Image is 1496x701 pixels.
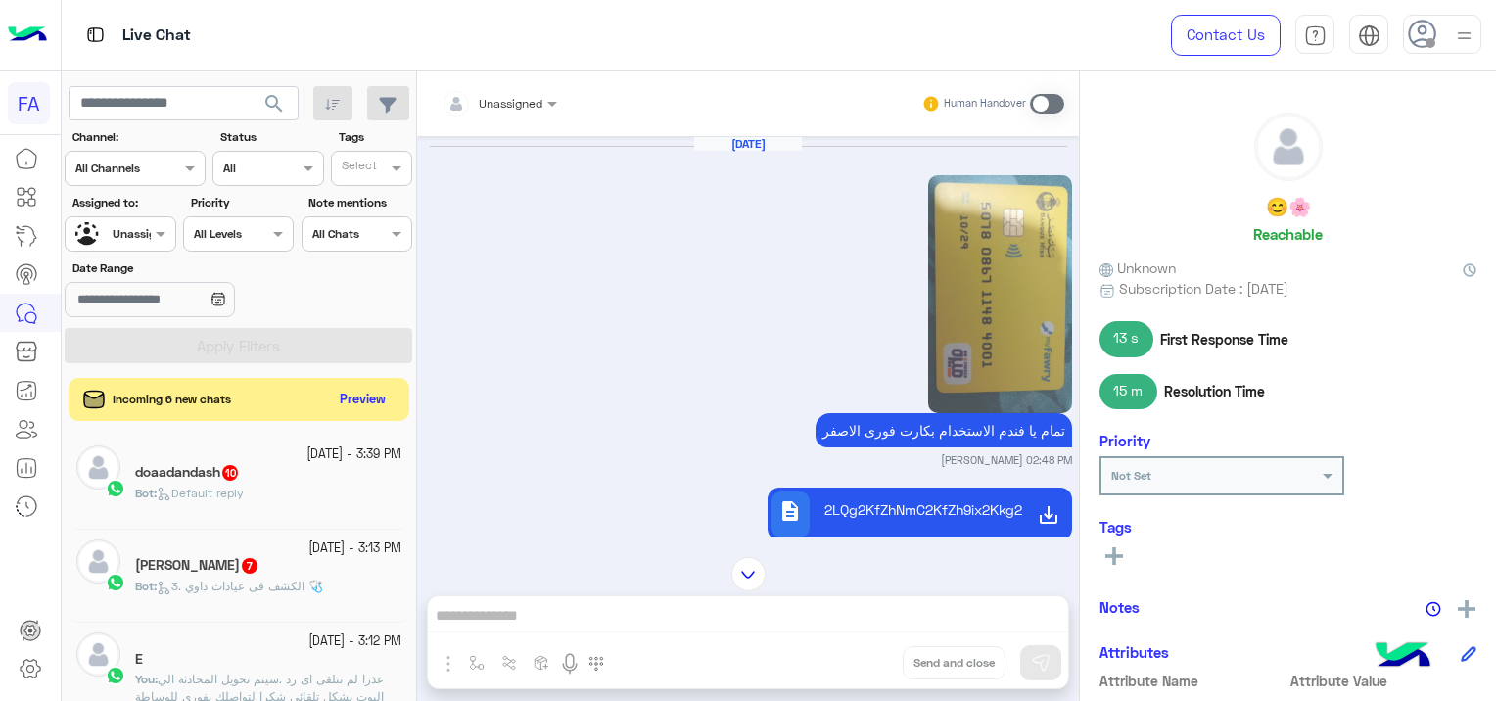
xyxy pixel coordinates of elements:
img: tab [1358,24,1380,47]
span: Attribute Name [1099,671,1286,691]
img: WhatsApp [106,573,125,592]
button: Apply Filters [65,328,412,363]
img: tab [83,23,108,47]
b: : [135,672,158,686]
div: Select [339,157,377,179]
span: description [778,499,802,523]
span: Subscription Date : [DATE] [1119,278,1288,299]
img: hulul-logo.png [1369,623,1437,691]
small: [DATE] - 3:39 PM [306,445,401,464]
img: scroll [731,557,766,591]
h6: Attributes [1099,643,1169,661]
label: Assigned to: [72,194,173,211]
h6: Tags [1099,518,1476,536]
h6: Reachable [1253,225,1323,243]
span: Bot [135,579,154,593]
button: search [251,86,299,128]
span: Incoming 6 new chats [113,391,231,408]
img: tab [1304,24,1327,47]
h5: 😊🌸 [1266,196,1311,218]
h5: doaadandash [135,464,240,481]
p: Live Chat [122,23,191,49]
label: Priority [191,194,292,211]
span: 13 s [1099,321,1153,356]
img: defaultAdmin.png [1255,114,1322,180]
img: add [1458,600,1475,618]
small: [PERSON_NAME] 02:48 PM [941,452,1072,468]
span: You [135,672,155,686]
small: Human Handover [944,96,1026,112]
div: 2LQg2KfZhNmC2KfZh9ix2Kkg2KwueGxzeA==.xlsx [817,491,1022,537]
img: WhatsApp [106,479,125,498]
h6: Priority [1099,432,1150,449]
span: Attribute Value [1290,671,1477,691]
img: defaultAdmin.png [76,539,120,584]
button: Send and close [903,646,1005,679]
label: Channel: [72,128,204,146]
img: WhatsApp [106,666,125,685]
p: 2LQg2KfZhNmC2KfZh9ix2Kkg2KwueGxzeA==.xlsx [824,499,1015,520]
label: Date Range [72,259,292,277]
span: Unknown [1099,257,1176,278]
span: search [262,92,286,116]
span: First Response Time [1160,329,1288,350]
span: 7 [242,558,257,574]
img: 794162103222346.jpg [928,175,1072,413]
a: description2LQg2KfZhNmC2KfZh9ix2Kkg2KwueGxzeA==.xlsx [768,488,1072,540]
h6: [DATE] [694,137,802,151]
a: tab [1295,15,1334,56]
button: Preview [332,386,395,414]
span: Default reply [157,486,244,500]
p: 22/9/2025, 2:48 PM [816,413,1072,447]
h5: Mahmoud Elbehery [135,557,259,574]
span: Unassigned [479,96,542,111]
a: Contact Us [1171,15,1281,56]
small: [DATE] - 3:13 PM [308,539,401,558]
label: Tags [339,128,410,146]
img: defaultAdmin.png [76,445,120,490]
span: Resolution Time [1164,381,1265,401]
img: Logo [8,15,47,56]
img: profile [1452,23,1476,48]
img: defaultAdmin.png [76,632,120,677]
h6: Notes [1099,598,1140,616]
h5: E [135,651,143,668]
label: Note mentions [308,194,409,211]
span: Bot [135,486,154,500]
img: notes [1426,601,1441,617]
span: 15 m [1099,374,1157,409]
div: FA [8,82,50,124]
b: : [135,486,157,500]
b: : [135,579,157,593]
span: 3. الكشف فى عيادات داوي 🩺 [157,579,323,593]
span: 10 [222,465,238,481]
small: [DATE] - 3:12 PM [308,632,401,651]
label: Status [220,128,321,146]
